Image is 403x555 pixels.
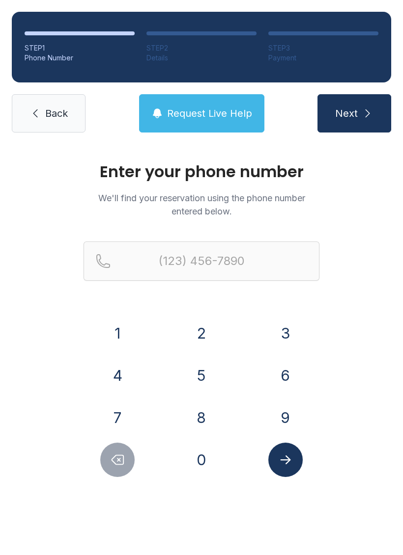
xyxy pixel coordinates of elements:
[84,164,319,180] h1: Enter your phone number
[184,443,219,477] button: 0
[268,358,303,393] button: 6
[25,43,135,53] div: STEP 1
[45,106,68,120] span: Back
[25,53,135,63] div: Phone Number
[84,241,319,281] input: Reservation phone number
[100,316,135,350] button: 1
[268,316,303,350] button: 3
[167,106,252,120] span: Request Live Help
[184,316,219,350] button: 2
[146,43,257,53] div: STEP 2
[268,443,303,477] button: Submit lookup form
[100,400,135,435] button: 7
[268,43,378,53] div: STEP 3
[268,53,378,63] div: Payment
[146,53,257,63] div: Details
[268,400,303,435] button: 9
[184,400,219,435] button: 8
[84,191,319,218] p: We'll find your reservation using the phone number entered below.
[100,443,135,477] button: Delete number
[100,358,135,393] button: 4
[335,106,358,120] span: Next
[184,358,219,393] button: 5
